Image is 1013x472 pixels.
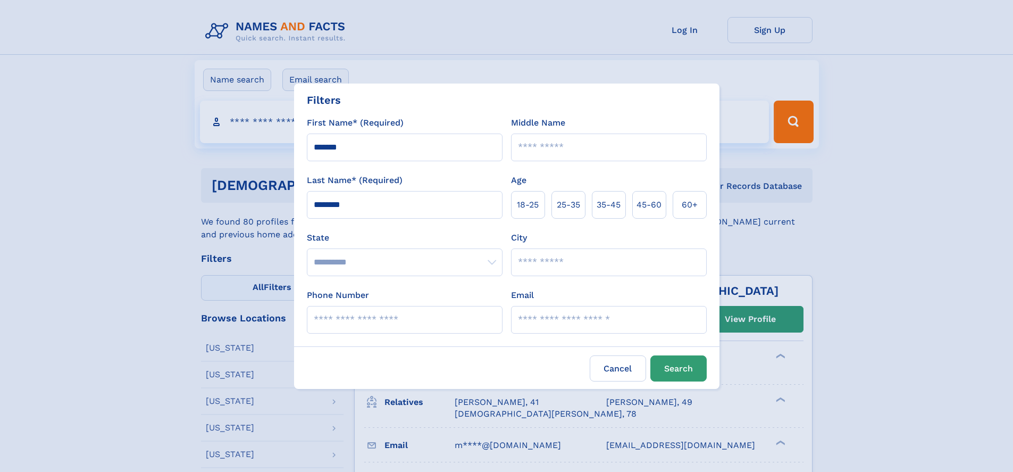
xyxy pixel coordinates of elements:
label: First Name* (Required) [307,117,404,129]
label: State [307,231,503,244]
span: 60+ [682,198,698,211]
label: City [511,231,527,244]
button: Search [650,355,707,382]
span: 45‑60 [637,198,662,211]
span: 18‑25 [517,198,539,211]
label: Cancel [590,355,646,382]
label: Age [511,174,526,187]
div: Filters [307,92,341,108]
span: 35‑45 [597,198,621,211]
span: 25‑35 [557,198,580,211]
label: Phone Number [307,289,369,302]
label: Last Name* (Required) [307,174,403,187]
label: Middle Name [511,117,565,129]
label: Email [511,289,534,302]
